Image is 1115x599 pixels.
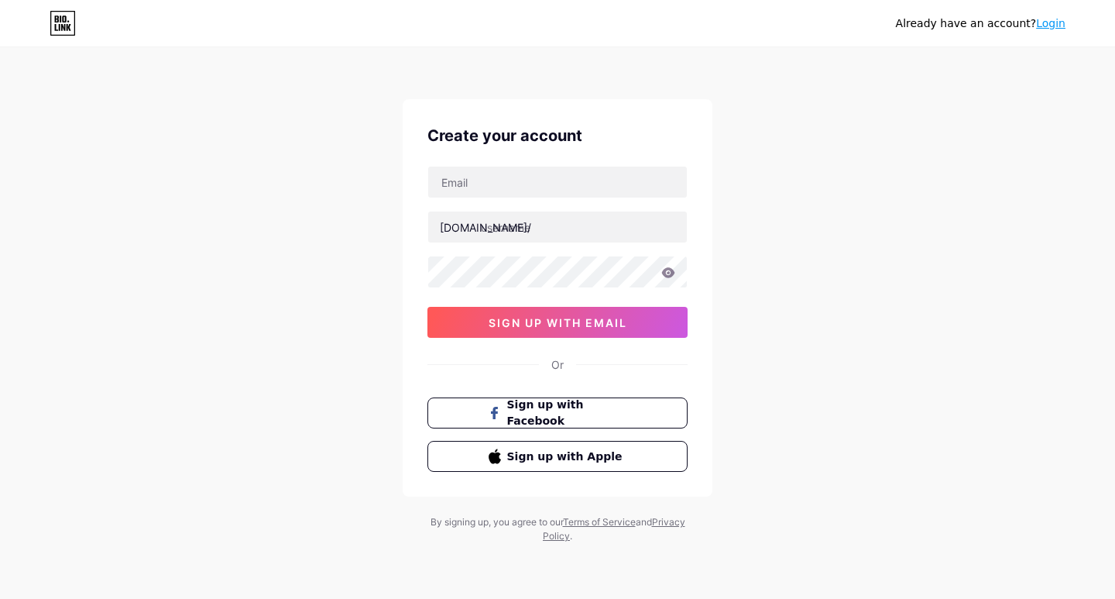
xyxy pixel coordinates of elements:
[551,356,564,373] div: Or
[427,398,688,429] button: Sign up with Facebook
[896,15,1065,32] div: Already have an account?
[428,212,687,243] input: username
[427,307,688,338] button: sign up with email
[489,316,627,329] span: sign up with email
[507,449,627,465] span: Sign up with Apple
[507,397,627,429] span: Sign up with Facebook
[426,515,689,543] div: By signing up, you agree to our and .
[440,219,531,236] div: [DOMAIN_NAME]/
[427,124,688,147] div: Create your account
[427,441,688,472] button: Sign up with Apple
[428,167,687,198] input: Email
[563,516,636,528] a: Terms of Service
[1036,17,1065,29] a: Login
